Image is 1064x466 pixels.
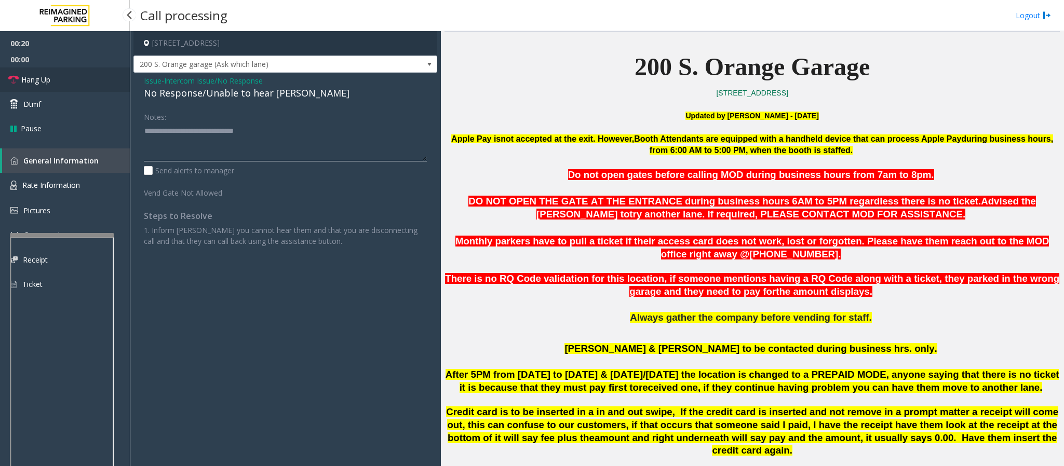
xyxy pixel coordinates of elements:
span: the amount displays. [776,286,872,297]
span: Dtmf [23,99,41,109]
span: Common Issues [24,230,79,240]
span: . However, [593,134,634,143]
span: Apple Pay is [451,134,501,143]
b: Updated by [PERSON_NAME] - [DATE] [685,112,818,120]
img: 'icon' [10,157,18,165]
h4: [STREET_ADDRESS] [133,31,437,56]
span: . [931,169,934,180]
img: 'icon' [10,231,19,239]
span: Credit card is to be inserted in a in and out swipe, If the credit card is inserted and not remov... [446,406,1058,443]
span: amount and right underneath will say pay and the amount, it usually says 0.00. Have them insert t... [595,432,1057,456]
h4: Steps to Resolve [144,211,427,221]
span: After 5PM from [DATE] to [DATE] & [DATE]/[DATE] the location is changed to a PREPAID MODE, anyone... [446,369,1059,393]
span: Always gather the company before vending for staff. [630,312,871,323]
span: Monthly parkers have to pull a ticket if their access card does not work, lost or forgotten. Plea... [455,236,1049,259]
span: Advised the [PERSON_NAME] to [536,196,1036,220]
span: Pictures [23,205,50,215]
a: General Information [2,148,130,173]
span: try another lane. If required, PLEASE CONTACT MOD FOR ASSISTANCE. [629,209,965,220]
label: Send alerts to manager [144,165,234,176]
img: logout [1043,10,1051,21]
p: 1. Inform [PERSON_NAME] you cannot hear them and that you are disconnecting call and that they ca... [144,225,427,246]
span: Booth Attendants are equipped with a handheld device that can process Apple Pay [634,134,961,143]
a: [STREET_ADDRESS] [716,89,788,97]
h3: Call processing [135,3,233,28]
span: Hang Up [21,74,50,85]
span: DO NOT OPEN THE GATE AT THE ENTRANCE during business hours 6AM to 5PM regardless there is no ticket. [468,196,981,207]
span: There is no RQ Code validation for this location, if someone mentions having a RQ Code along with... [445,273,1059,297]
label: Vend Gate Not Allowed [141,184,261,198]
a: Logout [1016,10,1051,21]
span: Do not open gates before calling MOD during business hours from 7am to 8pm [568,169,932,180]
label: Notes: [144,108,166,122]
span: [PERSON_NAME] & [PERSON_NAME] to be contacted during business hrs. only. [564,343,937,354]
span: - [161,76,263,86]
span: received one, if they continue having problem you can have them move to another lane. [639,382,1043,393]
span: 200 S. Orange Garage [635,53,870,80]
span: Issue [144,75,161,86]
span: 200 S. Orange garage (Ask which lane) [134,56,376,73]
span: Pause [21,123,42,134]
img: 'icon' [10,207,18,214]
span: Intercom Issue/No Response [164,75,263,86]
div: No Response/Unable to hear [PERSON_NAME] [144,86,427,100]
span: General Information [23,156,99,166]
span: Rate Information [22,180,80,190]
img: 'icon' [10,181,17,190]
span: not accepted at the exit [501,134,593,143]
